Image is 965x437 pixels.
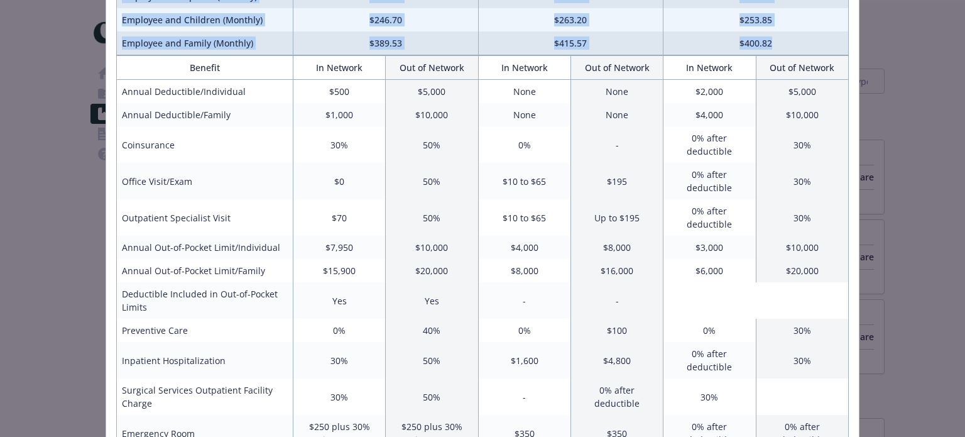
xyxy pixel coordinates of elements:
[293,163,385,199] td: $0
[756,259,848,282] td: $20,000
[663,199,756,236] td: 0% after deductible
[386,282,478,319] td: Yes
[386,342,478,379] td: 50%
[117,282,293,319] td: Deductible Included in Out-of-Pocket Limits
[756,103,848,126] td: $10,000
[386,199,478,236] td: 50%
[570,319,663,342] td: $100
[293,259,385,282] td: $15,900
[293,126,385,163] td: 30%
[386,319,478,342] td: 40%
[478,236,570,259] td: $4,000
[117,8,293,31] td: Employee and Children (Monthly)
[478,31,663,55] td: $415.57
[386,80,478,104] td: $5,000
[663,379,756,415] td: 30%
[570,103,663,126] td: None
[117,80,293,104] td: Annual Deductible/Individual
[478,259,570,282] td: $8,000
[117,31,293,55] td: Employee and Family (Monthly)
[756,126,848,163] td: 30%
[117,56,293,80] th: Benefit
[293,199,385,236] td: $70
[478,163,570,199] td: $10 to $65
[386,56,478,80] th: Out of Network
[293,31,478,55] td: $389.53
[663,56,756,80] th: In Network
[663,236,756,259] td: $3,000
[293,282,385,319] td: Yes
[756,163,848,199] td: 30%
[386,163,478,199] td: 50%
[386,259,478,282] td: $20,000
[478,126,570,163] td: 0%
[570,126,663,163] td: -
[756,199,848,236] td: 30%
[293,80,385,104] td: $500
[293,103,385,126] td: $1,000
[293,319,385,342] td: 0%
[570,56,663,80] th: Out of Network
[570,236,663,259] td: $8,000
[663,31,849,55] td: $400.82
[117,236,293,259] td: Annual Out-of-Pocket Limit/Individual
[386,126,478,163] td: 50%
[478,8,663,31] td: $263.20
[117,259,293,282] td: Annual Out-of-Pocket Limit/Family
[570,259,663,282] td: $16,000
[663,319,756,342] td: 0%
[117,126,293,163] td: Coinsurance
[756,56,848,80] th: Out of Network
[117,163,293,199] td: Office Visit/Exam
[478,379,570,415] td: -
[293,8,478,31] td: $246.70
[386,103,478,126] td: $10,000
[478,199,570,236] td: $10 to $65
[663,8,849,31] td: $253.85
[478,56,570,80] th: In Network
[293,236,385,259] td: $7,950
[293,379,385,415] td: 30%
[663,103,756,126] td: $4,000
[478,282,570,319] td: -
[386,379,478,415] td: 50%
[756,80,848,104] td: $5,000
[570,163,663,199] td: $195
[293,342,385,379] td: 30%
[478,80,570,104] td: None
[663,163,756,199] td: 0% after deductible
[756,319,848,342] td: 30%
[570,342,663,379] td: $4,800
[478,319,570,342] td: 0%
[570,379,663,415] td: 0% after deductible
[478,342,570,379] td: $1,600
[756,342,848,379] td: 30%
[293,56,385,80] th: In Network
[570,282,663,319] td: -
[663,80,756,104] td: $2,000
[570,80,663,104] td: None
[117,199,293,236] td: Outpatient Specialist Visit
[663,126,756,163] td: 0% after deductible
[386,236,478,259] td: $10,000
[570,199,663,236] td: Up to $195
[117,103,293,126] td: Annual Deductible/Family
[117,379,293,415] td: Surgical Services Outpatient Facility Charge
[663,342,756,379] td: 0% after deductible
[117,342,293,379] td: Inpatient Hospitalization
[663,259,756,282] td: $6,000
[117,319,293,342] td: Preventive Care
[756,236,848,259] td: $10,000
[478,103,570,126] td: None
